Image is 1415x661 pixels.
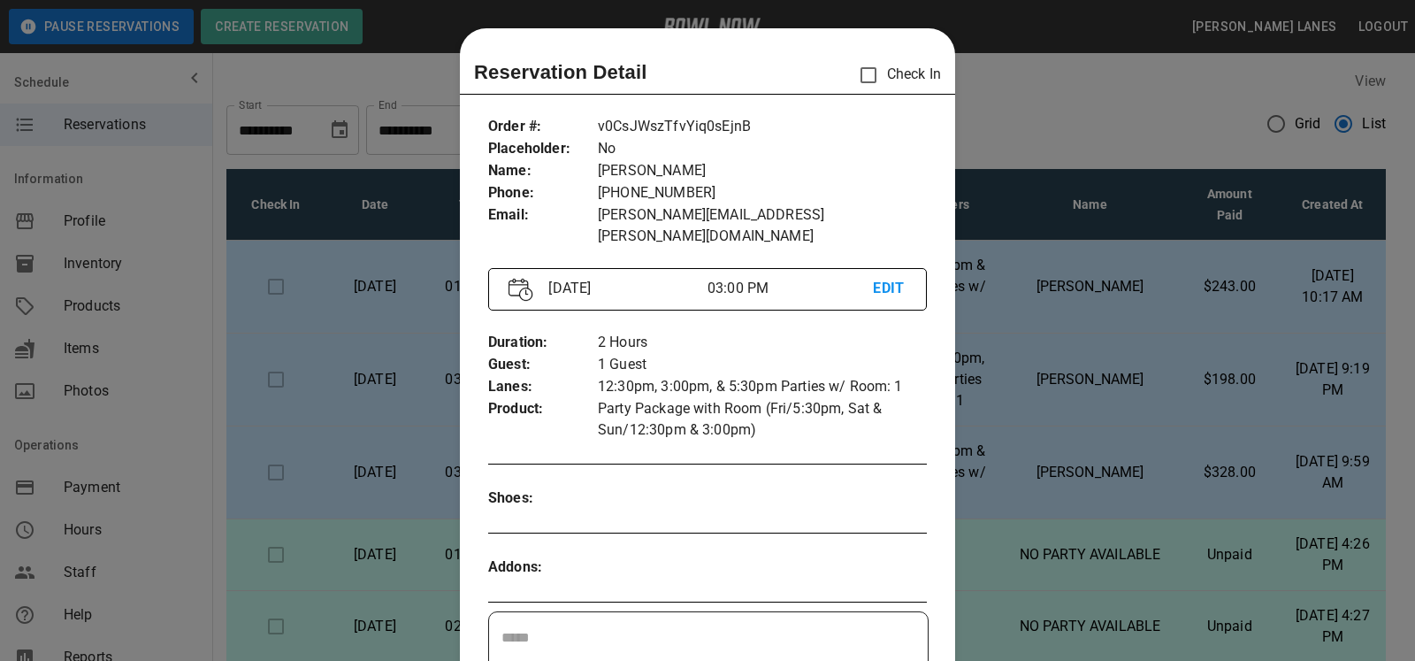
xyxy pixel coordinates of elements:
[488,488,598,510] p: Shoes :
[707,278,874,299] p: 03:00 PM
[509,278,533,302] img: Vector
[598,398,927,441] p: Party Package with Room (Fri/5:30pm, Sat & Sun/12:30pm & 3:00pm)
[598,354,927,376] p: 1 Guest
[488,354,598,376] p: Guest :
[488,376,598,398] p: Lanes :
[873,278,906,300] p: EDIT
[488,138,598,160] p: Placeholder :
[488,398,598,420] p: Product :
[598,116,927,138] p: v0CsJWszTfvYiq0sEjnB
[488,116,598,138] p: Order # :
[598,160,927,182] p: [PERSON_NAME]
[850,57,941,94] p: Check In
[598,376,927,398] p: 12:30pm, 3:00pm, & 5:30pm Parties w/ Room: 1
[488,204,598,227] p: Email :
[488,182,598,204] p: Phone :
[474,58,647,87] p: Reservation Detail
[541,278,707,299] p: [DATE]
[488,557,598,579] p: Addons :
[598,138,927,160] p: No
[488,332,598,354] p: Duration :
[488,160,598,182] p: Name :
[598,182,927,204] p: [PHONE_NUMBER]
[598,332,927,354] p: 2 Hours
[598,204,927,247] p: [PERSON_NAME][EMAIL_ADDRESS][PERSON_NAME][DOMAIN_NAME]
